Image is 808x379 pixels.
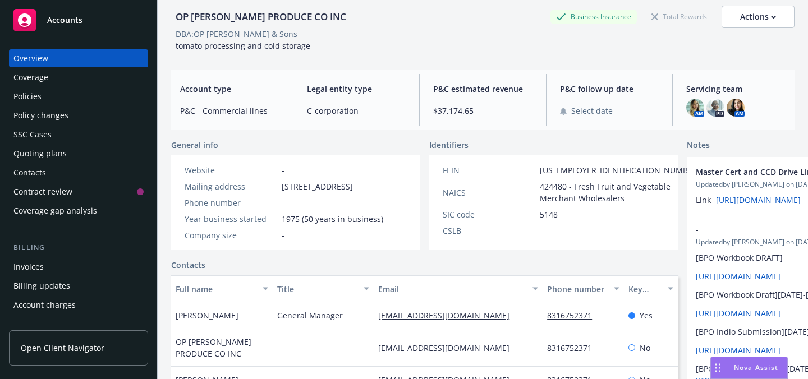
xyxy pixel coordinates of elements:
div: Email [378,283,526,295]
a: 8316752371 [547,343,601,353]
div: FEIN [443,164,535,176]
span: - [282,197,284,209]
div: DBA: OP [PERSON_NAME] & Sons [176,28,297,40]
div: Company size [185,229,277,241]
button: Actions [722,6,795,28]
div: OP [PERSON_NAME] PRODUCE CO INC [171,10,351,24]
span: [US_EMPLOYER_IDENTIFICATION_NUMBER] [540,164,700,176]
span: - [540,225,543,237]
div: Total Rewards [646,10,713,24]
a: Contract review [9,183,148,201]
div: Account charges [13,296,76,314]
div: Full name [176,283,256,295]
div: Business Insurance [550,10,637,24]
a: Contacts [9,164,148,182]
span: P&C follow up date [560,83,659,95]
button: Key contact [624,275,678,302]
span: tomato processing and cold storage [176,40,310,51]
div: Billing [9,242,148,253]
a: Policy changes [9,107,148,124]
a: [URL][DOMAIN_NAME] [696,345,781,355]
span: No [640,342,650,354]
span: General info [171,139,218,151]
button: Nova Assist [710,357,788,379]
div: Coverage [13,68,48,86]
button: Full name [171,275,273,302]
a: Coverage gap analysis [9,202,148,220]
a: Quoting plans [9,145,148,163]
a: Coverage [9,68,148,86]
a: - [282,165,284,175]
img: photo [686,99,704,117]
div: Policies [13,87,42,105]
span: Accounts [47,16,82,25]
div: Year business started [185,213,277,225]
a: [URL][DOMAIN_NAME] [716,195,801,205]
span: Servicing team [686,83,786,95]
span: C-corporation [307,105,406,117]
div: SIC code [443,209,535,220]
a: Accounts [9,4,148,36]
div: Installment plans [13,315,79,333]
img: photo [727,99,745,117]
button: Email [374,275,543,302]
span: [STREET_ADDRESS] [282,181,353,192]
a: 8316752371 [547,310,601,321]
a: Account charges [9,296,148,314]
a: Contacts [171,259,205,271]
div: SSC Cases [13,126,52,144]
a: Billing updates [9,277,148,295]
span: Link - [696,195,801,205]
span: P&C estimated revenue [433,83,532,95]
span: 5148 [540,209,558,220]
a: Policies [9,87,148,105]
span: - [282,229,284,241]
a: SSC Cases [9,126,148,144]
span: 1975 (50 years in business) [282,213,383,225]
a: [EMAIL_ADDRESS][DOMAIN_NAME] [378,310,518,321]
div: Policy changes [13,107,68,124]
div: Billing updates [13,277,70,295]
div: NAICS [443,187,535,198]
span: P&C - Commercial lines [180,105,279,117]
div: Drag to move [711,357,725,378]
button: Phone number [543,275,623,302]
a: Overview [9,49,148,67]
div: Contract review [13,183,72,201]
a: Installment plans [9,315,148,333]
a: [URL][DOMAIN_NAME] [696,308,781,318]
a: [URL][DOMAIN_NAME] [696,271,781,281]
img: photo [706,99,724,117]
div: Key contact [628,283,661,295]
div: Coverage gap analysis [13,202,97,220]
span: OP [PERSON_NAME] PRODUCE CO INC [176,336,268,359]
div: Phone number [547,283,607,295]
div: Contacts [13,164,46,182]
span: Notes [687,139,710,152]
span: [PERSON_NAME] [176,309,238,321]
div: CSLB [443,225,535,237]
div: Actions [740,6,776,27]
div: Website [185,164,277,176]
span: Identifiers [429,139,469,151]
div: Mailing address [185,181,277,192]
div: Quoting plans [13,145,67,163]
span: 424480 - Fresh Fruit and Vegetable Merchant Wholesalers [540,181,700,204]
span: Open Client Navigator [21,342,104,354]
span: Nova Assist [734,363,778,372]
a: [EMAIL_ADDRESS][DOMAIN_NAME] [378,343,518,353]
span: Account type [180,83,279,95]
div: Phone number [185,197,277,209]
span: Yes [640,309,653,321]
a: Invoices [9,258,148,276]
div: Overview [13,49,48,67]
div: Invoices [13,258,44,276]
span: Legal entity type [307,83,406,95]
div: Title [277,283,357,295]
button: Title [273,275,374,302]
span: $37,174.65 [433,105,532,117]
span: Select date [571,105,613,117]
span: General Manager [277,309,343,321]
